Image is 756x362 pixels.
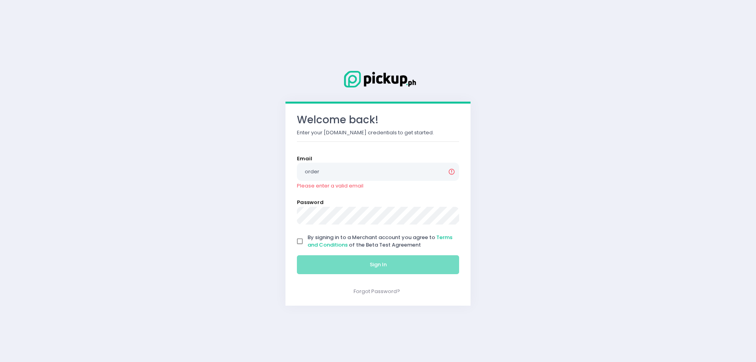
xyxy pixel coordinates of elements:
label: Password [297,199,324,206]
span: Sign In [370,261,387,268]
a: Forgot Password? [354,288,400,295]
input: Email [297,163,459,181]
span: By signing in to a Merchant account you agree to of the Beta Test Agreement [308,234,452,249]
p: Enter your [DOMAIN_NAME] credentials to get started. [297,129,459,137]
a: Terms and Conditions [308,234,452,249]
h3: Welcome back! [297,114,459,126]
button: Sign In [297,255,459,274]
div: Please enter a valid email [297,182,459,190]
label: Email [297,155,312,163]
img: Logo [339,69,417,89]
